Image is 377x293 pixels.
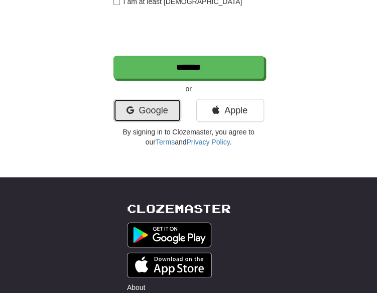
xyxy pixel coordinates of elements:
[127,252,212,277] img: Get it on App Store
[196,99,264,122] a: Apple
[113,12,266,51] iframe: reCAPTCHA
[113,84,264,94] p: or
[127,282,146,292] a: About
[186,138,229,146] a: Privacy Policy
[127,222,211,247] img: Get it on Google Play
[127,202,231,215] a: Clozemaster
[113,99,181,122] a: Google
[113,127,264,147] p: By signing in to Clozemaster, you agree to our and .
[156,138,175,146] a: Terms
